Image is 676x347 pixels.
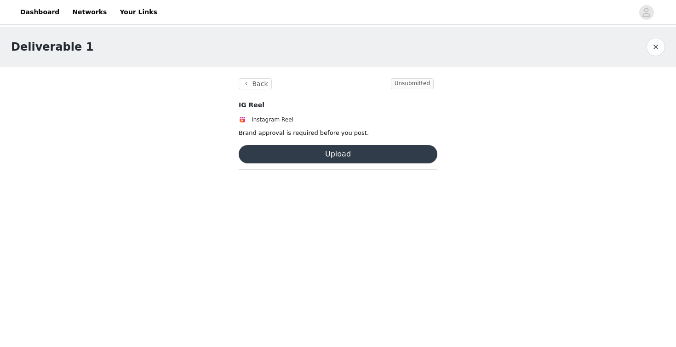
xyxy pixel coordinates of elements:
[239,116,246,123] img: Instagram Reels Icon
[228,67,448,187] section: Brand approval is required before you post.
[239,78,272,89] button: Back
[114,2,163,23] a: Your Links
[239,100,437,110] h4: IG Reel
[391,78,434,89] span: Unsubmitted
[642,5,651,20] div: avatar
[11,39,93,55] h1: Deliverable 1
[252,116,293,123] span: Instagram Reel
[67,2,112,23] a: Networks
[15,2,65,23] a: Dashboard
[239,145,437,163] button: Upload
